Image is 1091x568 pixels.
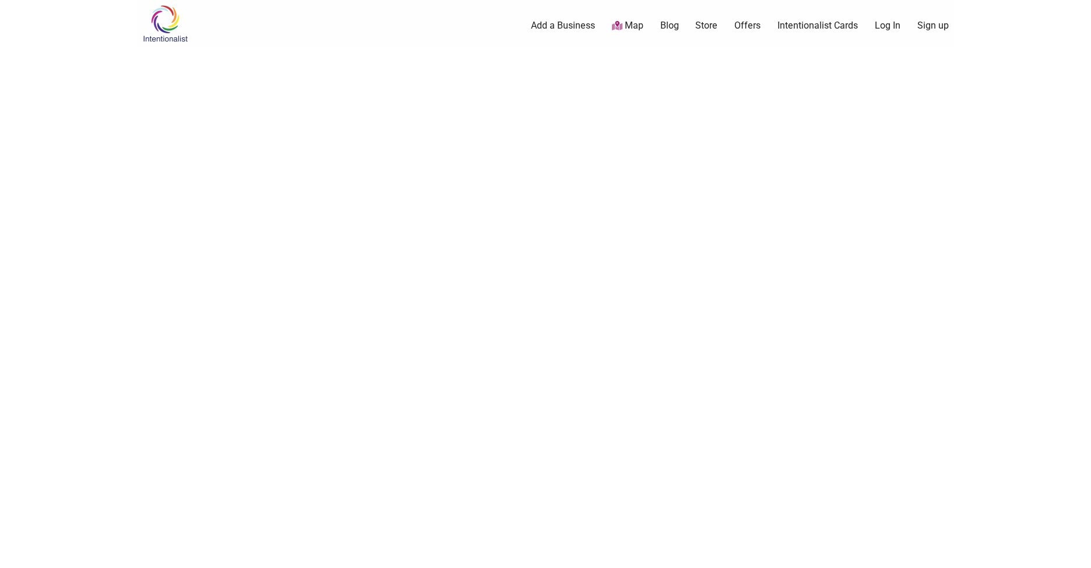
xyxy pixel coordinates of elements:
[734,19,761,32] a: Offers
[138,5,193,43] img: Intentionalist
[777,19,858,32] a: Intentionalist Cards
[695,19,717,32] a: Store
[875,19,900,32] a: Log In
[612,19,643,33] a: Map
[531,19,595,32] a: Add a Business
[917,19,949,32] a: Sign up
[660,19,679,32] a: Blog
